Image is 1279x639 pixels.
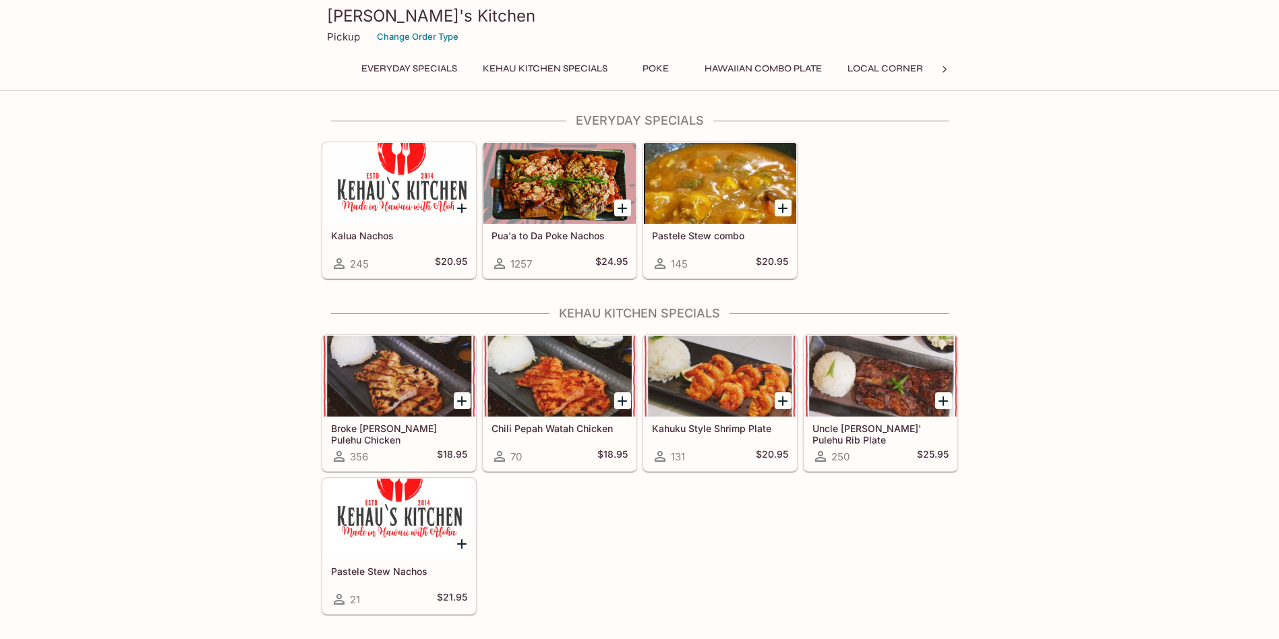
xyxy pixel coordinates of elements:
[454,535,471,552] button: Add Pastele Stew Nachos
[917,448,949,464] h5: $25.95
[671,450,685,463] span: 131
[350,450,368,463] span: 356
[475,59,615,78] button: Kehau Kitchen Specials
[435,255,467,272] h5: $20.95
[614,200,631,216] button: Add Pua'a to Da Poke Nachos
[756,255,788,272] h5: $20.95
[812,423,949,445] h5: Uncle [PERSON_NAME]' Pulehu Rib Plate
[327,30,360,43] p: Pickup
[643,335,797,471] a: Kahuku Style Shrimp Plate131$20.95
[597,448,628,464] h5: $18.95
[510,257,532,270] span: 1257
[595,255,628,272] h5: $24.95
[831,450,850,463] span: 250
[350,257,369,270] span: 245
[492,423,628,434] h5: Chili Pepah Watah Chicken
[671,257,688,270] span: 145
[454,392,471,409] button: Add Broke Da Mouth Pulehu Chicken
[804,336,957,417] div: Uncle Dennis' Pulehu Rib Plate
[614,392,631,409] button: Add Chili Pepah Watah Chicken
[437,448,467,464] h5: $18.95
[492,230,628,241] h5: Pua'a to Da Poke Nachos
[756,448,788,464] h5: $20.95
[643,142,797,278] a: Pastele Stew combo145$20.95
[437,591,467,607] h5: $21.95
[510,450,522,463] span: 70
[652,230,788,241] h5: Pastele Stew combo
[331,423,467,445] h5: Broke [PERSON_NAME] Pulehu Chicken
[322,142,476,278] a: Kalua Nachos245$20.95
[350,593,360,606] span: 21
[483,336,636,417] div: Chili Pepah Watah Chicken
[323,336,475,417] div: Broke Da Mouth Pulehu Chicken
[775,392,792,409] button: Add Kahuku Style Shrimp Plate
[331,566,467,577] h5: Pastele Stew Nachos
[323,143,475,224] div: Kalua Nachos
[322,335,476,471] a: Broke [PERSON_NAME] Pulehu Chicken356$18.95
[804,335,957,471] a: Uncle [PERSON_NAME]' Pulehu Rib Plate250$25.95
[483,142,636,278] a: Pua'a to Da Poke Nachos1257$24.95
[454,200,471,216] button: Add Kalua Nachos
[626,59,686,78] button: Poke
[697,59,829,78] button: Hawaiian Combo Plate
[935,392,952,409] button: Add Uncle Dennis' Pulehu Rib Plate
[483,143,636,224] div: Pua'a to Da Poke Nachos
[322,113,958,128] h4: Everyday Specials
[652,423,788,434] h5: Kahuku Style Shrimp Plate
[322,306,958,321] h4: Kehau Kitchen Specials
[483,335,636,471] a: Chili Pepah Watah Chicken70$18.95
[840,59,930,78] button: Local Corner
[331,230,467,241] h5: Kalua Nachos
[371,26,465,47] button: Change Order Type
[644,336,796,417] div: Kahuku Style Shrimp Plate
[327,5,953,26] h3: [PERSON_NAME]'s Kitchen
[644,143,796,224] div: Pastele Stew combo
[322,478,476,614] a: Pastele Stew Nachos21$21.95
[354,59,465,78] button: Everyday Specials
[775,200,792,216] button: Add Pastele Stew combo
[323,479,475,559] div: Pastele Stew Nachos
